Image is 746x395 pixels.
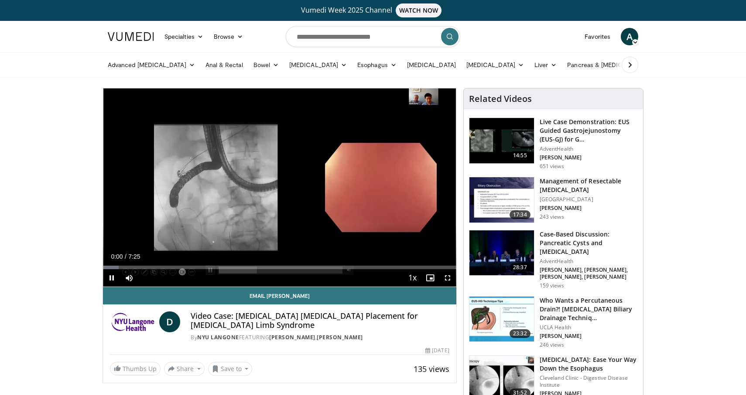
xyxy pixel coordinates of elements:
img: d22aadf7-b72b-4161-b08b-84e576ad9478.150x105_q85_crop-smart_upscale.jpg [469,177,534,223]
a: Pancreas & [MEDICAL_DATA] [562,56,664,74]
a: Bowel [248,56,284,74]
a: NYU Langone [197,334,239,341]
p: [PERSON_NAME] [540,154,638,161]
button: Playback Rate [404,269,421,287]
p: 243 views [540,213,564,220]
p: [PERSON_NAME], [PERSON_NAME], [PERSON_NAME], [PERSON_NAME] [540,267,638,280]
a: Thumbs Up [110,362,161,375]
button: Save to [208,362,253,376]
p: AdventHealth [540,258,638,265]
p: AdventHealth [540,145,638,152]
video-js: Video Player [103,88,456,287]
a: 14:55 Live Case Demonstration: EUS Guided Gastrojejunostomy (EUS-GJ) for G… AdventHealth [PERSON_... [469,118,638,170]
h3: Management of Resectable [MEDICAL_DATA] [540,177,638,194]
button: Enable picture-in-picture mode [421,269,439,287]
img: NYU Langone [110,311,156,332]
a: [PERSON_NAME] [317,334,363,341]
h3: Who Wants a Percutaneous Drain?! [MEDICAL_DATA] Biliary Drainage Techniq… [540,296,638,322]
h4: Related Videos [469,94,532,104]
span: 7:25 [128,253,140,260]
button: Share [164,362,205,376]
span: 28:37 [510,263,530,272]
input: Search topics, interventions [286,26,460,47]
img: 8bcb2e20-5971-4816-bd6d-37851018c646.150x105_q85_crop-smart_upscale.jpg [469,297,534,342]
a: Esophagus [352,56,402,74]
p: [GEOGRAPHIC_DATA] [540,196,638,203]
div: By FEATURING , [191,334,449,341]
div: [DATE] [425,347,449,354]
span: WATCH NOW [396,3,442,17]
span: 23:32 [510,329,530,338]
button: Fullscreen [439,269,456,287]
a: Email [PERSON_NAME] [103,287,456,304]
a: Anal & Rectal [200,56,248,74]
p: UCLA Health [540,324,638,331]
a: [MEDICAL_DATA] [284,56,352,74]
a: Specialties [159,28,209,45]
h3: Case-Based Discussion: Pancreatic Cysts and [MEDICAL_DATA] [540,230,638,256]
span: / [125,253,127,260]
a: 17:34 Management of Resectable [MEDICAL_DATA] [GEOGRAPHIC_DATA] [PERSON_NAME] 243 views [469,177,638,223]
p: [PERSON_NAME] [540,333,638,340]
img: 91af4667-4b46-4fdb-b1b4-1e1a41597bf0.150x105_q85_crop-smart_upscale.jpg [469,230,534,276]
a: Advanced [MEDICAL_DATA] [103,56,200,74]
h4: Video Case: [MEDICAL_DATA] [MEDICAL_DATA] Placement for [MEDICAL_DATA] Limb Syndrome [191,311,449,330]
a: Liver [529,56,562,74]
p: [PERSON_NAME] [540,205,638,212]
a: Favorites [579,28,616,45]
a: [MEDICAL_DATA] [461,56,529,74]
h3: Live Case Demonstration: EUS Guided Gastrojejunostomy (EUS-GJ) for G… [540,118,638,144]
img: VuMedi Logo [108,32,154,41]
button: Mute [120,269,138,287]
a: D [159,311,180,332]
a: [MEDICAL_DATA] [402,56,461,74]
a: A [621,28,638,45]
p: 159 views [540,282,564,289]
span: 0:00 [111,253,123,260]
p: Cleveland Clinic - Digestive Disease Institute [540,375,638,388]
span: 135 views [414,364,449,374]
a: Browse [209,28,249,45]
div: Progress Bar [103,266,456,269]
p: 246 views [540,341,564,348]
a: [PERSON_NAME] [269,334,315,341]
span: 17:34 [510,210,530,219]
a: 28:37 Case-Based Discussion: Pancreatic Cysts and [MEDICAL_DATA] AdventHealth [PERSON_NAME], [PER... [469,230,638,289]
span: 14:55 [510,151,530,160]
a: 23:32 Who Wants a Percutaneous Drain?! [MEDICAL_DATA] Biliary Drainage Techniq… UCLA Health [PERS... [469,296,638,348]
a: Vumedi Week 2025 ChannelWATCH NOW [109,3,637,17]
img: 5d7def35-d6b0-4233-88b9-ad566ad442c3.150x105_q85_crop-smart_upscale.jpg [469,118,534,163]
p: 651 views [540,163,564,170]
button: Pause [103,269,120,287]
h3: [MEDICAL_DATA]: Ease Your Way Down the Esophagus [540,355,638,373]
